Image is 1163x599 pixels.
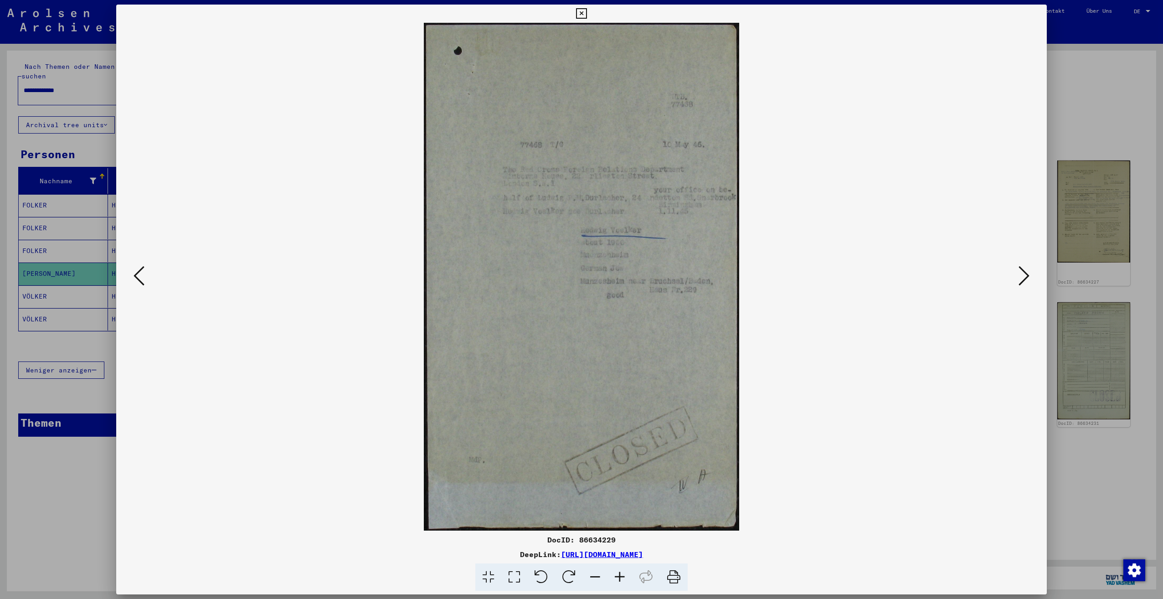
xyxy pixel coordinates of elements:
[1123,559,1145,581] div: Zustimmung ändern
[116,549,1047,560] div: DeepLink:
[147,23,1016,531] img: 001.jpg
[1123,559,1145,581] img: Zustimmung ändern
[561,550,643,559] a: [URL][DOMAIN_NAME]
[116,534,1047,545] div: DocID: 86634229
